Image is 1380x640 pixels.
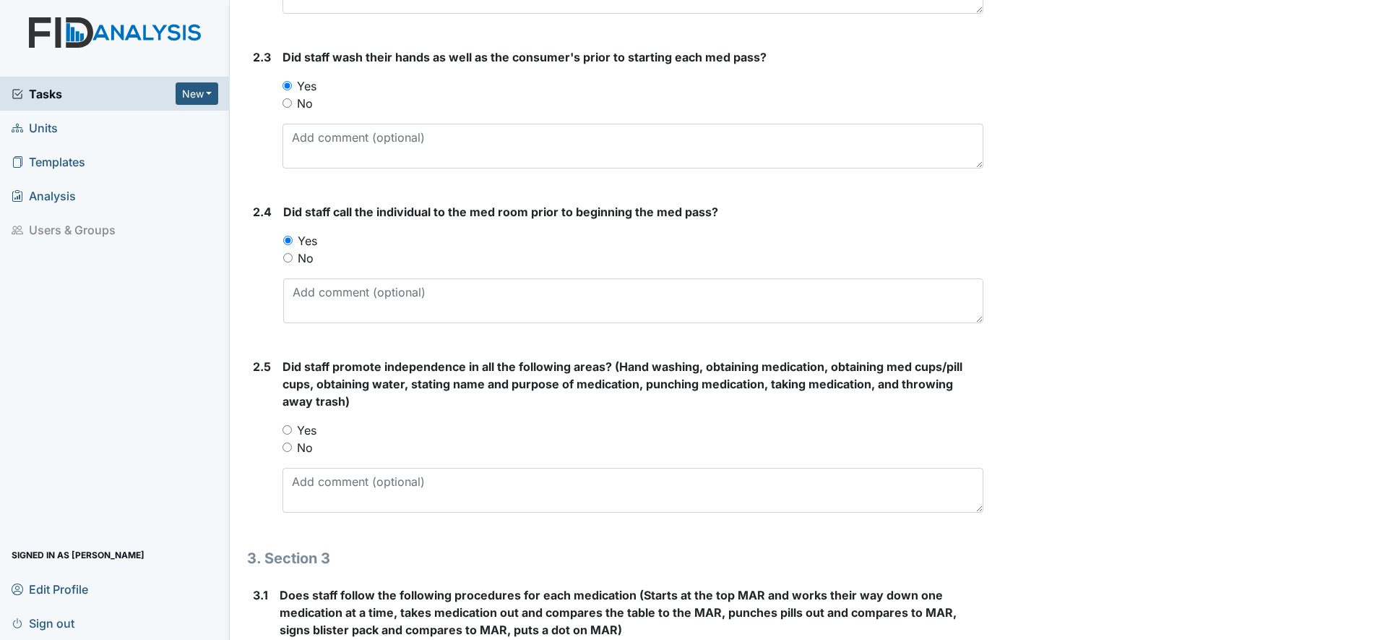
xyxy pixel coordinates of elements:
label: No [297,439,313,456]
span: Does staff follow the following procedures for each medication (Starts at the top MAR and works t... [280,588,957,637]
label: 3.1 [253,586,268,604]
label: 2.5 [253,358,271,375]
span: Did staff wash their hands as well as the consumer's prior to starting each med pass? [283,50,767,64]
input: Yes [283,236,293,245]
label: Yes [297,422,316,439]
span: Units [12,116,58,139]
input: Yes [283,425,292,435]
button: New [176,82,219,105]
label: 2.3 [253,48,271,66]
span: Did staff call the individual to the med room prior to beginning the med pass? [283,205,718,219]
span: Analysis [12,184,76,207]
span: Did staff promote independence in all the following areas? (Hand washing, obtaining medication, o... [283,359,962,409]
span: Templates [12,150,85,173]
input: No [283,443,292,452]
input: No [283,253,293,263]
input: No [283,98,292,108]
label: No [297,95,313,112]
label: 2.4 [253,203,272,221]
label: Yes [297,77,316,95]
label: Yes [298,232,317,249]
h1: 3. Section 3 [247,547,983,569]
label: No [298,249,314,267]
span: Sign out [12,612,74,634]
span: Signed in as [PERSON_NAME] [12,544,145,566]
a: Tasks [12,85,176,103]
span: Edit Profile [12,578,88,600]
input: Yes [283,81,292,90]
